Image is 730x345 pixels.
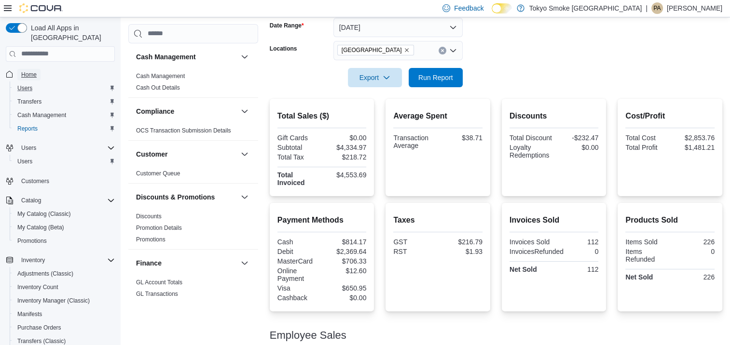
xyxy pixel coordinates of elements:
span: Reports [14,123,115,134]
div: Transaction Average [393,134,436,149]
span: Promotions [136,236,165,243]
a: Customers [17,175,53,187]
span: Customer Queue [136,170,180,177]
div: Invoices Sold [510,238,552,246]
button: Users [10,155,119,168]
button: Customer [136,149,237,159]
span: Inventory Manager (Classic) [17,297,90,305]
div: Total Discount [510,134,552,142]
span: Transfers (Classic) [17,337,66,345]
button: Inventory [17,254,49,266]
button: [DATE] [333,18,463,37]
div: $706.33 [324,257,366,265]
h2: Payment Methods [277,214,367,226]
button: Clear input [439,47,446,54]
h2: Average Spent [393,110,482,122]
div: Finance [128,277,258,304]
span: Discounts [136,212,162,220]
div: Cashback [277,294,320,302]
a: Users [14,82,36,94]
div: Visa [277,284,320,292]
button: Promotions [10,234,119,248]
button: Catalog [2,194,119,207]
span: Inventory Count [14,281,115,293]
div: $1.93 [440,248,482,255]
img: Cova [19,3,63,13]
div: $0.00 [324,294,366,302]
a: Transfers [14,96,45,107]
span: Transfers [14,96,115,107]
div: GST [393,238,436,246]
div: $814.17 [324,238,366,246]
span: Manifests [17,310,42,318]
span: Transfers [17,98,41,106]
div: $650.95 [324,284,366,292]
button: Users [10,81,119,95]
span: Reports [17,125,38,133]
div: Loyalty Redemptions [510,144,552,159]
div: 112 [556,238,598,246]
div: $216.79 [440,238,482,246]
a: Customer Queue [136,170,180,177]
span: Users [17,142,115,154]
span: OCS Transaction Submission Details [136,127,231,134]
span: My Catalog (Beta) [14,222,115,233]
a: GL Transactions [136,291,178,297]
span: Load All Apps in [GEOGRAPHIC_DATA] [27,23,115,42]
button: Transfers [10,95,119,108]
button: Home [2,67,119,81]
span: Cash Management [17,111,66,119]
a: Inventory Count [14,281,62,293]
button: Compliance [239,106,250,117]
span: Inventory Manager (Classic) [14,295,115,306]
div: Phoebe Andreason [651,2,663,14]
span: Promotion Details [136,224,182,232]
button: Inventory Manager (Classic) [10,294,119,307]
a: OCS Transaction Submission Details [136,127,231,134]
button: Manifests [10,307,119,321]
a: Purchase Orders [14,322,65,333]
span: Cash Out Details [136,84,180,92]
div: $2,853.76 [672,134,715,142]
div: $218.72 [324,153,366,161]
button: Finance [239,257,250,269]
button: Catalog [17,195,45,206]
a: Manifests [14,308,46,320]
div: Total Tax [277,153,320,161]
span: [GEOGRAPHIC_DATA] [342,45,402,55]
span: Users [14,82,115,94]
strong: Net Sold [625,273,653,281]
h2: Invoices Sold [510,214,599,226]
span: Catalog [21,197,41,204]
h2: Total Sales ($) [277,110,367,122]
span: Customers [21,177,49,185]
a: GL Account Totals [136,279,182,286]
h3: Compliance [136,106,174,116]
div: $0.00 [324,134,366,142]
label: Locations [270,45,297,53]
a: Promotion Details [136,225,182,231]
span: Users [14,156,115,167]
span: Promotions [14,235,115,247]
span: GL Account Totals [136,279,182,286]
div: Cash [277,238,320,246]
a: Promotions [14,235,51,247]
span: Catalog [17,195,115,206]
div: 0 [672,248,715,255]
span: Users [21,144,36,152]
span: Cash Management [14,109,115,121]
div: Total Cost [625,134,668,142]
div: Customer [128,168,258,183]
input: Dark Mode [492,3,512,13]
span: Adjustments (Classic) [17,270,73,278]
h2: Taxes [393,214,482,226]
span: Purchase Orders [14,322,115,333]
span: My Catalog (Classic) [14,208,115,220]
span: My Catalog (Beta) [17,224,64,231]
span: Feedback [454,3,483,13]
button: Export [348,68,402,87]
button: Purchase Orders [10,321,119,334]
h3: Customer [136,149,167,159]
a: Reports [14,123,41,134]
